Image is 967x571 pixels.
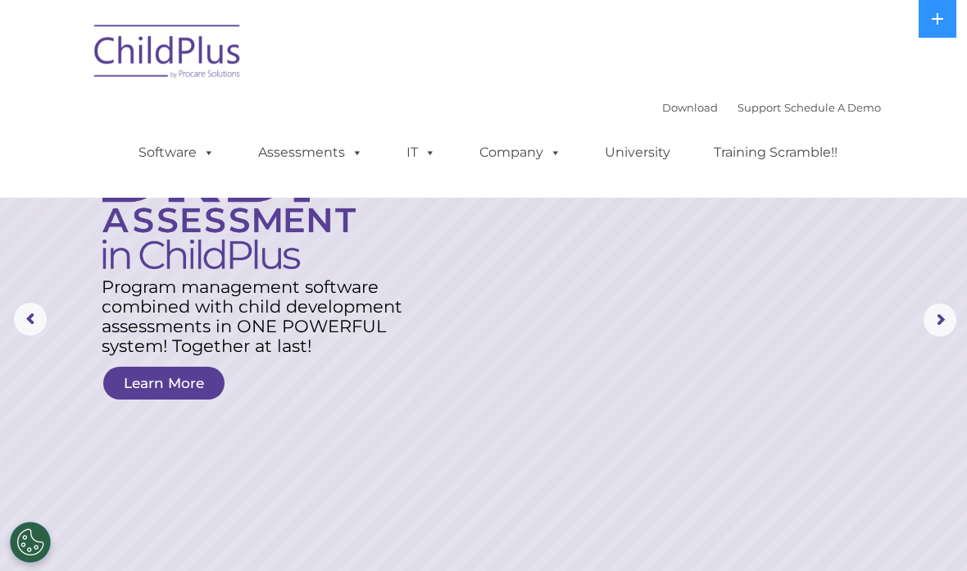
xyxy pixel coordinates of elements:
[463,136,578,169] a: Company
[662,101,718,114] a: Download
[697,136,854,169] a: Training Scramble!!
[122,136,231,169] a: Software
[691,394,967,571] iframe: Chat Widget
[242,136,379,169] a: Assessments
[10,522,51,563] button: Cookies Settings
[102,145,356,269] img: DRDP Assessment in ChildPlus
[86,13,250,95] img: ChildPlus by Procare Solutions
[662,101,881,114] font: |
[588,136,687,169] a: University
[103,367,225,400] a: Learn More
[390,136,452,169] a: IT
[784,101,881,114] a: Schedule A Demo
[738,101,781,114] a: Support
[102,277,411,356] rs-layer: Program management software combined with child development assessments in ONE POWERFUL system! T...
